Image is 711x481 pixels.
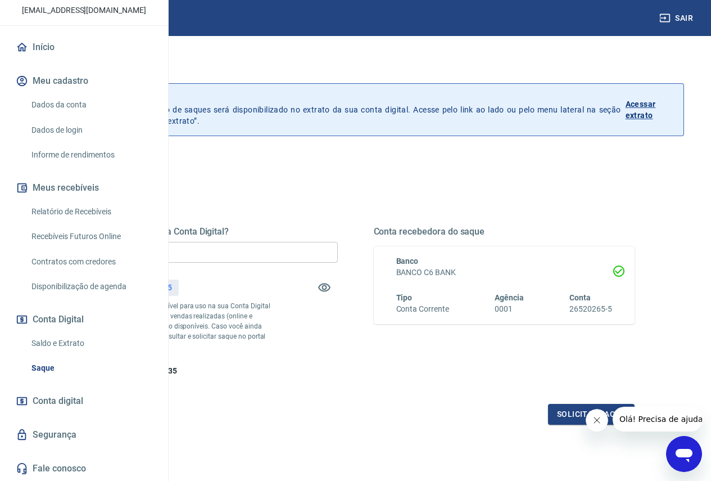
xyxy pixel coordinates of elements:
p: Acessar extrato [626,98,674,121]
span: Conta digital [33,393,83,409]
p: [EMAIL_ADDRESS][DOMAIN_NAME] [22,5,146,16]
button: Conta Digital [13,307,155,332]
a: Segurança [13,422,155,447]
a: Saldo e Extrato [27,332,155,355]
p: A partir de agora, o histórico de saques será disponibilizado no extrato da sua conta digital. Ac... [61,93,621,127]
span: Conta [569,293,591,302]
h5: Quanto deseja sacar da Conta Digital? [76,226,338,237]
a: Dados da conta [27,93,155,116]
p: Histórico de saques [61,93,621,104]
a: Fale conosco [13,456,155,481]
a: Saque [27,357,155,380]
button: Meu cadastro [13,69,155,93]
iframe: Botão para abrir a janela de mensagens [666,436,702,472]
h6: BANCO C6 BANK [396,267,613,278]
p: R$ 427,35 [137,282,172,294]
button: Meus recebíveis [13,176,155,200]
iframe: Mensagem da empresa [613,407,702,431]
a: Recebíveis Futuros Online [27,225,155,248]
h6: 0001 [495,303,524,315]
span: Agência [495,293,524,302]
button: Sair [657,8,698,29]
h5: Conta recebedora do saque [374,226,635,237]
span: Banco [396,257,419,266]
h6: 26520265-5 [569,303,612,315]
a: Contratos com credores [27,250,155,273]
button: Solicitar saque [548,404,635,425]
h6: Conta Corrente [396,303,449,315]
a: Relatório de Recebíveis [27,200,155,223]
a: Informe de rendimentos [27,143,155,167]
iframe: Fechar mensagem [586,409,608,431]
span: Tipo [396,293,413,302]
span: R$ 427,35 [142,366,177,375]
a: Dados de login [27,119,155,142]
span: Olá! Precisa de ajuda? [7,8,94,17]
a: Acessar extrato [626,93,674,127]
a: Início [13,35,155,60]
p: *Corresponde ao saldo disponível para uso na sua Conta Digital Vindi. Incluindo os valores das ve... [76,301,272,352]
h3: Saque [27,59,684,74]
a: Disponibilização de agenda [27,275,155,298]
a: Conta digital [13,389,155,413]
